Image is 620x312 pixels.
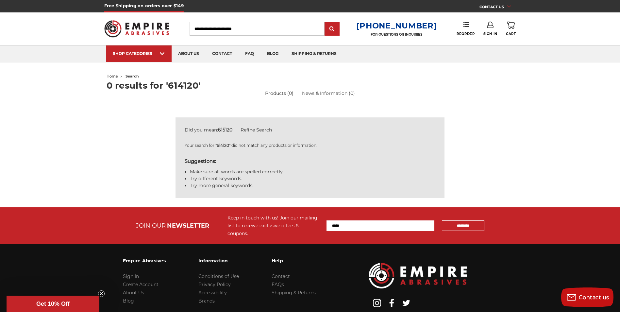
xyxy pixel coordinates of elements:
[260,45,285,62] a: blog
[356,21,437,30] a: [PHONE_NUMBER]
[172,45,206,62] a: about us
[369,263,467,288] img: Empire Abrasives Logo Image
[227,214,320,237] div: Keep in touch with us! Join our mailing list to receive exclusive offers & coupons.
[185,127,436,133] div: Did you mean:
[479,3,516,12] a: CONTACT US
[272,273,290,279] a: Contact
[239,45,260,62] a: faq
[107,74,118,78] a: home
[123,298,134,304] a: Blog
[302,90,355,96] a: News & Information (0)
[123,273,139,279] a: Sign In
[104,16,170,42] img: Empire Abrasives
[218,127,232,133] strong: 615120
[356,32,437,37] p: FOR QUESTIONS OR INQUIRIES
[123,254,166,268] h3: Empire Abrasives
[190,182,436,189] li: Try more general keywords.
[123,282,159,287] a: Create Account
[198,298,215,304] a: Brands
[36,301,70,307] span: Get 10% Off
[7,296,99,312] div: Get 10% OffClose teaser
[457,32,475,36] span: Reorder
[272,282,284,287] a: FAQs
[285,45,343,62] a: shipping & returns
[326,23,339,36] input: Submit
[190,175,436,182] li: Try different keywords.
[217,143,229,148] strong: 614120
[167,222,209,229] span: NEWSLETTER
[457,22,475,36] a: Reorder
[185,158,436,165] h5: Suggestions:
[98,290,105,297] button: Close teaser
[126,74,139,78] span: search
[272,254,316,268] h3: Help
[198,254,239,268] h3: Information
[107,81,514,90] h1: 0 results for '614120'
[198,290,227,296] a: Accessibility
[561,287,613,307] button: Contact us
[198,273,239,279] a: Conditions of Use
[123,290,144,296] a: About Us
[206,45,239,62] a: contact
[265,90,293,97] a: Products (0)
[483,32,497,36] span: Sign In
[241,127,272,133] a: Refine Search
[113,51,165,56] div: SHOP CATEGORIES
[506,32,516,36] span: Cart
[136,222,166,229] span: JOIN OUR
[579,294,609,301] span: Contact us
[272,290,316,296] a: Shipping & Returns
[506,22,516,36] a: Cart
[190,168,436,175] li: Make sure all words are spelled correctly.
[198,282,231,287] a: Privacy Policy
[185,143,436,148] p: Your search for " " did not match any products or information.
